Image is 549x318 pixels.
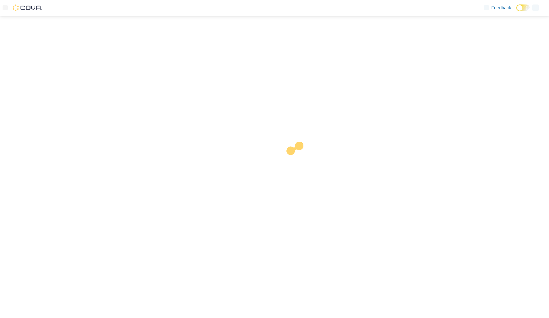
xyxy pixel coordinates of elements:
span: Dark Mode [516,11,517,12]
input: Dark Mode [516,4,530,11]
img: Cova [13,4,42,11]
a: Feedback [481,1,514,14]
img: cova-loader [274,137,323,185]
span: Feedback [492,4,511,11]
